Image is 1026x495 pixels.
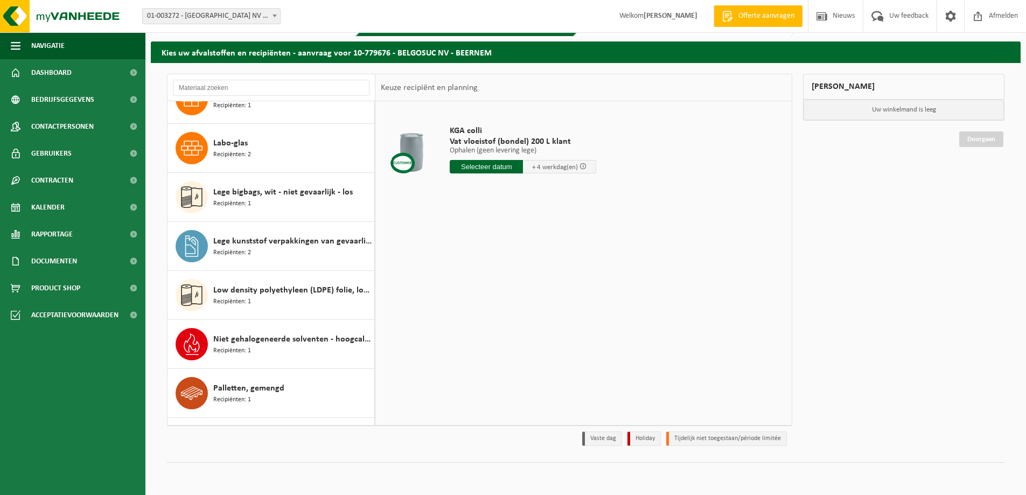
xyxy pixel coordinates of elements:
[31,32,65,59] span: Navigatie
[644,12,697,20] strong: [PERSON_NAME]
[31,194,65,221] span: Kalender
[31,248,77,275] span: Documenten
[213,297,251,307] span: Recipiënten: 1
[213,333,372,346] span: Niet gehalogeneerde solventen - hoogcalorisch in kleinverpakking
[31,140,72,167] span: Gebruikers
[213,248,251,258] span: Recipiënten: 2
[213,346,251,356] span: Recipiënten: 1
[31,167,73,194] span: Contracten
[142,8,281,24] span: 01-003272 - BELGOSUC NV - BEERNEM
[31,275,80,302] span: Product Shop
[173,80,369,96] input: Materiaal zoeken
[31,86,94,113] span: Bedrijfsgegevens
[213,382,284,395] span: Palletten, gemengd
[31,59,72,86] span: Dashboard
[31,113,94,140] span: Contactpersonen
[167,222,375,271] button: Lege kunststof verpakkingen van gevaarlijke stoffen Recipiënten: 2
[167,369,375,418] button: Palletten, gemengd Recipiënten: 1
[213,235,372,248] span: Lege kunststof verpakkingen van gevaarlijke stoffen
[213,101,251,111] span: Recipiënten: 1
[167,271,375,320] button: Low density polyethyleen (LDPE) folie, los, naturel/gekleurd (80/20) Recipiënten: 1
[143,9,280,24] span: 01-003272 - BELGOSUC NV - BEERNEM
[213,186,353,199] span: Lege bigbags, wit - niet gevaarlijk - los
[532,164,578,171] span: + 4 werkdag(en)
[167,173,375,222] button: Lege bigbags, wit - niet gevaarlijk - los Recipiënten: 1
[151,41,1021,62] h2: Kies uw afvalstoffen en recipiënten - aanvraag voor 10-779676 - BELGOSUC NV - BEERNEM
[450,126,596,136] span: KGA colli
[959,131,1003,147] a: Doorgaan
[627,431,661,446] li: Holiday
[213,137,248,150] span: Labo-glas
[167,320,375,369] button: Niet gehalogeneerde solventen - hoogcalorisch in kleinverpakking Recipiënten: 1
[714,5,802,27] a: Offerte aanvragen
[666,431,787,446] li: Tijdelijk niet toegestaan/période limitée
[803,74,1004,100] div: [PERSON_NAME]
[450,136,596,147] span: Vat vloeistof (bondel) 200 L klant
[31,221,73,248] span: Rapportage
[31,302,118,329] span: Acceptatievoorwaarden
[375,74,483,101] div: Keuze recipiënt en planning
[167,124,375,173] button: Labo-glas Recipiënten: 2
[213,395,251,405] span: Recipiënten: 1
[736,11,797,22] span: Offerte aanvragen
[213,150,251,160] span: Recipiënten: 2
[213,284,372,297] span: Low density polyethyleen (LDPE) folie, los, naturel/gekleurd (80/20)
[450,160,523,173] input: Selecteer datum
[804,100,1004,120] p: Uw winkelmand is leeg
[582,431,622,446] li: Vaste dag
[450,147,596,155] p: Ophalen (geen levering lege)
[213,199,251,209] span: Recipiënten: 1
